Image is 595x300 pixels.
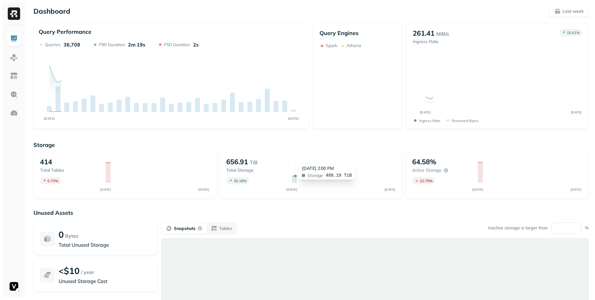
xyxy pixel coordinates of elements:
[385,187,395,191] tspan: [DATE]
[10,35,18,43] img: Dashboard
[412,167,442,173] p: Active storage
[413,39,449,45] p: Ingress Rate
[420,110,430,114] tspan: [DATE]
[419,118,440,123] p: Ingress Rate
[99,42,125,48] p: P90 Duration
[40,157,52,166] p: 414
[226,157,248,166] p: 656.91
[226,167,286,173] p: Total storage
[571,187,582,191] tspan: [DATE]
[320,29,396,37] p: Query Engines
[8,7,20,20] img: Ryft
[473,187,483,191] tspan: [DATE]
[567,30,580,35] p: 15.61 %
[45,42,60,48] p: Queries
[164,42,190,48] p: P50 Duration
[33,7,70,15] p: Dashboard
[452,118,478,123] p: Removed bytes
[412,157,436,166] p: 64.58%
[59,229,64,240] p: 0
[488,225,548,231] p: Inactive storage is larger than
[100,187,111,191] tspan: [DATE]
[10,109,18,117] img: Optimization
[10,72,18,80] img: Asset Explorer
[174,226,196,232] p: Snapshots
[585,225,589,231] p: %
[40,167,99,173] p: Total tables
[571,110,581,114] tspan: [DATE]
[198,187,209,191] tspan: [DATE]
[10,282,18,291] img: Voodoo
[193,42,199,48] p: 2s
[562,8,584,14] p: Last week
[39,28,91,35] p: Query Performance
[33,141,589,148] p: Storage
[81,268,94,276] p: / year
[59,265,80,276] p: <$10
[219,226,232,232] p: Tables
[413,29,434,37] p: 261.41
[65,232,78,240] p: Bytes
[234,179,247,183] p: 35.18 %
[128,42,145,48] p: 2m 19s
[420,179,433,183] p: 22.79 %
[286,187,297,191] tspan: [DATE]
[250,159,258,166] p: TiB
[346,43,361,49] p: Athena
[47,179,58,183] p: 0.73 %
[44,117,55,121] tspan: [DATE]
[288,117,299,121] tspan: [DATE]
[10,90,18,99] img: Query Explorer
[64,42,80,48] p: 36,708
[436,30,449,37] p: MiB/s
[59,241,151,249] p: Total Unused Storage
[10,53,18,61] img: Assets
[59,277,151,285] p: Unused Storage Cost
[326,43,337,49] p: Spark
[33,209,589,216] p: Unused Assets
[549,6,589,17] button: Last week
